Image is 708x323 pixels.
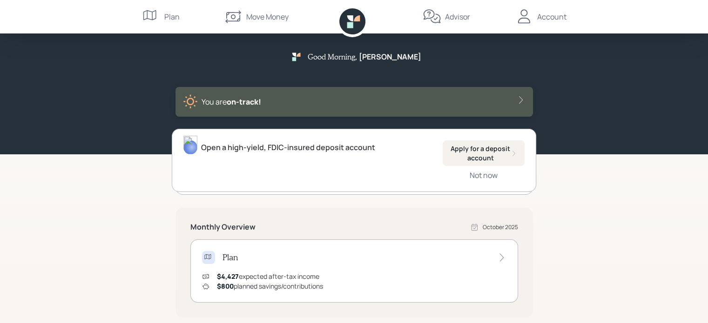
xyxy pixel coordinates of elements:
[537,11,566,22] div: Account
[308,52,357,61] h5: Good Morning ,
[443,140,525,166] button: Apply for a deposit account
[223,252,238,263] h4: Plan
[201,142,375,153] div: Open a high-yield, FDIC-insured deposit account
[450,144,517,162] div: Apply for a deposit account
[227,97,261,107] span: on‑track!
[190,223,256,231] h5: Monthly Overview
[183,136,197,154] img: james-distasi-headshot.png
[217,281,323,291] div: planned savings/contributions
[217,272,239,281] span: $4,427
[183,94,198,109] img: sunny-XHVQM73Q.digested.png
[483,223,518,231] div: October 2025
[217,282,234,290] span: $800
[164,11,180,22] div: Plan
[217,271,319,281] div: expected after-tax income
[359,53,421,61] h5: [PERSON_NAME]
[246,11,289,22] div: Move Money
[202,96,261,107] div: You are
[445,11,470,22] div: Advisor
[470,170,498,180] div: Not now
